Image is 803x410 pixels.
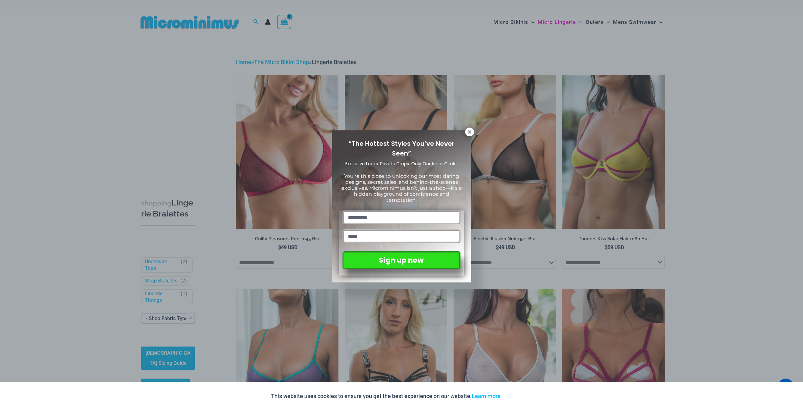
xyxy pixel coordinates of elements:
button: Close [465,128,474,136]
span: Exclusive Looks. Private Drops. Only Our Inner Circle. [345,161,458,167]
span: “The Hottest Styles You’ve Never Seen” [348,139,455,158]
span: You’re this close to unlocking our most daring designs, secret sales, and behind-the-scenes exclu... [341,173,462,203]
button: Accept [505,389,532,404]
button: Sign up now [343,251,460,269]
a: Learn more [472,393,501,399]
p: This website uses cookies to ensure you get the best experience on our website. [271,391,501,401]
